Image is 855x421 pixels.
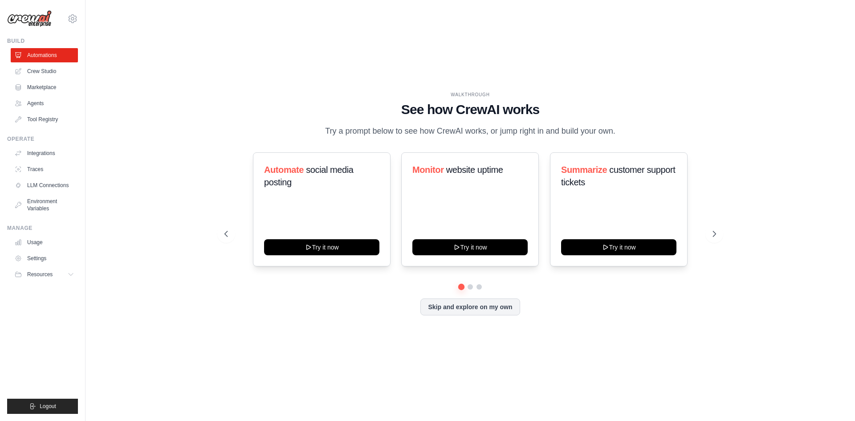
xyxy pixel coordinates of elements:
[11,48,78,62] a: Automations
[264,165,354,187] span: social media posting
[264,239,379,255] button: Try it now
[27,271,53,278] span: Resources
[7,135,78,143] div: Operate
[11,162,78,176] a: Traces
[11,146,78,160] a: Integrations
[11,235,78,249] a: Usage
[224,102,716,118] h1: See how CrewAI works
[11,194,78,216] a: Environment Variables
[446,165,503,175] span: website uptime
[224,91,716,98] div: WALKTHROUGH
[11,112,78,127] a: Tool Registry
[420,298,520,315] button: Skip and explore on my own
[7,225,78,232] div: Manage
[11,178,78,192] a: LLM Connections
[561,165,607,175] span: Summarize
[11,267,78,282] button: Resources
[561,239,676,255] button: Try it now
[11,251,78,266] a: Settings
[7,10,52,27] img: Logo
[11,80,78,94] a: Marketplace
[7,37,78,45] div: Build
[412,239,528,255] button: Try it now
[561,165,675,187] span: customer support tickets
[7,399,78,414] button: Logout
[264,165,304,175] span: Automate
[321,125,620,138] p: Try a prompt below to see how CrewAI works, or jump right in and build your own.
[11,96,78,110] a: Agents
[40,403,56,410] span: Logout
[11,64,78,78] a: Crew Studio
[412,165,444,175] span: Monitor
